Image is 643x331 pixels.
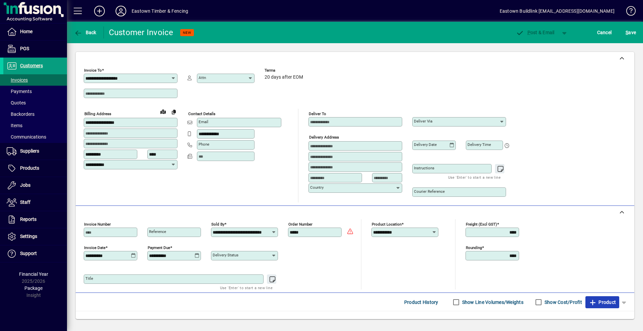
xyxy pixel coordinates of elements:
[626,30,628,35] span: S
[3,228,67,245] a: Settings
[132,6,188,16] div: Eastown Timber & Fencing
[20,46,29,51] span: POS
[3,245,67,262] a: Support
[3,97,67,108] a: Quotes
[24,285,43,291] span: Package
[20,251,37,256] span: Support
[19,271,48,277] span: Financial Year
[527,30,530,35] span: P
[404,297,438,308] span: Product History
[595,26,614,38] button: Cancel
[402,296,441,308] button: Product History
[3,131,67,143] a: Communications
[20,63,43,68] span: Customers
[543,299,582,306] label: Show Cost/Profit
[414,142,437,147] mat-label: Delivery date
[500,6,615,16] div: Eastown Buildlink [EMAIL_ADDRESS][DOMAIN_NAME]
[3,86,67,97] a: Payments
[3,194,67,211] a: Staff
[309,111,326,116] mat-label: Deliver To
[597,27,612,38] span: Cancel
[220,284,273,292] mat-hint: Use 'Enter' to start a new line
[265,75,303,80] span: 20 days after EOM
[84,68,102,73] mat-label: Invoice To
[84,222,111,227] mat-label: Invoice number
[7,123,22,128] span: Items
[110,5,132,17] button: Profile
[3,74,67,86] a: Invoices
[461,299,523,306] label: Show Line Volumes/Weights
[7,134,46,140] span: Communications
[3,23,67,40] a: Home
[585,296,619,308] button: Product
[414,119,432,123] mat-label: Deliver via
[626,27,636,38] span: ave
[85,276,93,281] mat-label: Title
[310,185,324,190] mat-label: Country
[211,222,224,227] mat-label: Sold by
[109,27,173,38] div: Customer Invoice
[148,245,170,250] mat-label: Payment due
[199,119,208,124] mat-label: Email
[158,106,168,117] a: View on map
[89,5,110,17] button: Add
[414,189,445,194] mat-label: Courier Reference
[265,68,305,73] span: Terms
[84,245,105,250] mat-label: Invoice date
[20,199,30,205] span: Staff
[7,100,26,105] span: Quotes
[3,143,67,160] a: Suppliers
[288,222,312,227] mat-label: Order number
[199,75,206,80] mat-label: Attn
[74,30,96,35] span: Back
[20,182,30,188] span: Jobs
[621,1,635,23] a: Knowledge Base
[516,30,555,35] span: ost & Email
[3,177,67,194] a: Jobs
[448,173,501,181] mat-hint: Use 'Enter' to start a new line
[466,222,497,227] mat-label: Freight (excl GST)
[7,77,28,83] span: Invoices
[372,222,402,227] mat-label: Product location
[7,89,32,94] span: Payments
[67,26,104,38] app-page-header-button: Back
[183,30,191,35] span: NEW
[3,160,67,177] a: Products
[624,26,638,38] button: Save
[72,26,98,38] button: Back
[3,40,67,57] a: POS
[3,211,67,228] a: Reports
[512,26,558,38] button: Post & Email
[199,142,209,147] mat-label: Phone
[20,217,37,222] span: Reports
[20,234,37,239] span: Settings
[20,29,32,34] span: Home
[20,148,39,154] span: Suppliers
[213,253,238,257] mat-label: Delivery status
[468,142,491,147] mat-label: Delivery time
[3,108,67,120] a: Backorders
[149,229,166,234] mat-label: Reference
[3,120,67,131] a: Items
[589,297,616,308] span: Product
[20,165,39,171] span: Products
[168,106,179,117] button: Copy to Delivery address
[414,166,434,170] mat-label: Instructions
[7,111,34,117] span: Backorders
[466,245,482,250] mat-label: Rounding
